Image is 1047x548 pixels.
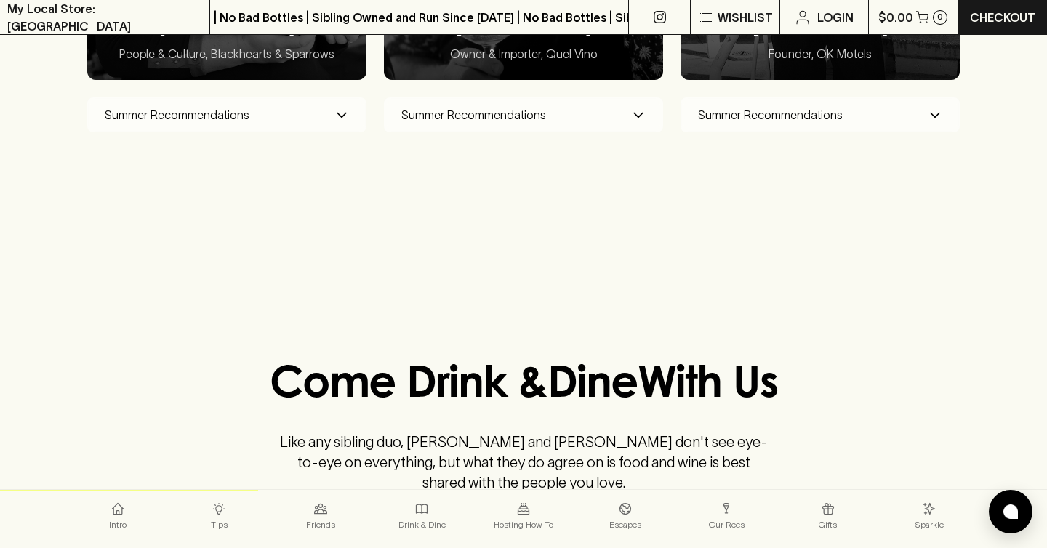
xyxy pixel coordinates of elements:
[481,501,566,531] a: Hosting How To
[937,13,943,21] p: 0
[279,432,768,493] p: Like any sibling duo, [PERSON_NAME] and [PERSON_NAME] don't see eye-to-eye on everything, but wha...
[105,106,249,124] span: Summer Recommendations
[583,501,667,531] a: Escapes
[817,9,854,26] p: Login
[384,97,663,132] button: Summer Recommendations
[87,97,366,132] button: Summer Recommendations
[1003,504,1018,519] img: bubble-icon
[786,501,870,531] a: Gifts
[681,97,960,132] button: Summer Recommendations
[684,501,769,531] a: Our Recs
[494,519,553,531] span: Hosting How To
[915,519,944,531] span: Sparkle
[109,519,127,531] span: Intro
[819,519,837,531] span: Gifts
[211,519,228,531] span: Tips
[401,45,646,63] p: Owner & Importer, Quel Vino
[887,501,971,531] a: Sparkle
[547,365,638,408] span: Dine
[970,9,1035,26] p: Checkout
[380,501,465,531] a: Drink & Dine
[718,9,773,26] p: Wishlist
[398,519,446,531] span: Drink & Dine
[609,519,641,531] span: Escapes
[87,365,960,408] h2: Come Drink & With Us
[698,45,942,63] p: Founder, OK Motels
[306,519,335,531] span: Friends
[698,106,843,124] span: Summer Recommendations
[278,501,363,531] a: Friends
[401,106,546,124] span: Summer Recommendations
[76,501,160,531] a: Intro
[177,501,262,531] a: Tips
[709,519,745,531] span: Our Recs
[105,45,349,63] p: People & Culture, Blackhearts & Sparrows
[878,9,913,26] p: $0.00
